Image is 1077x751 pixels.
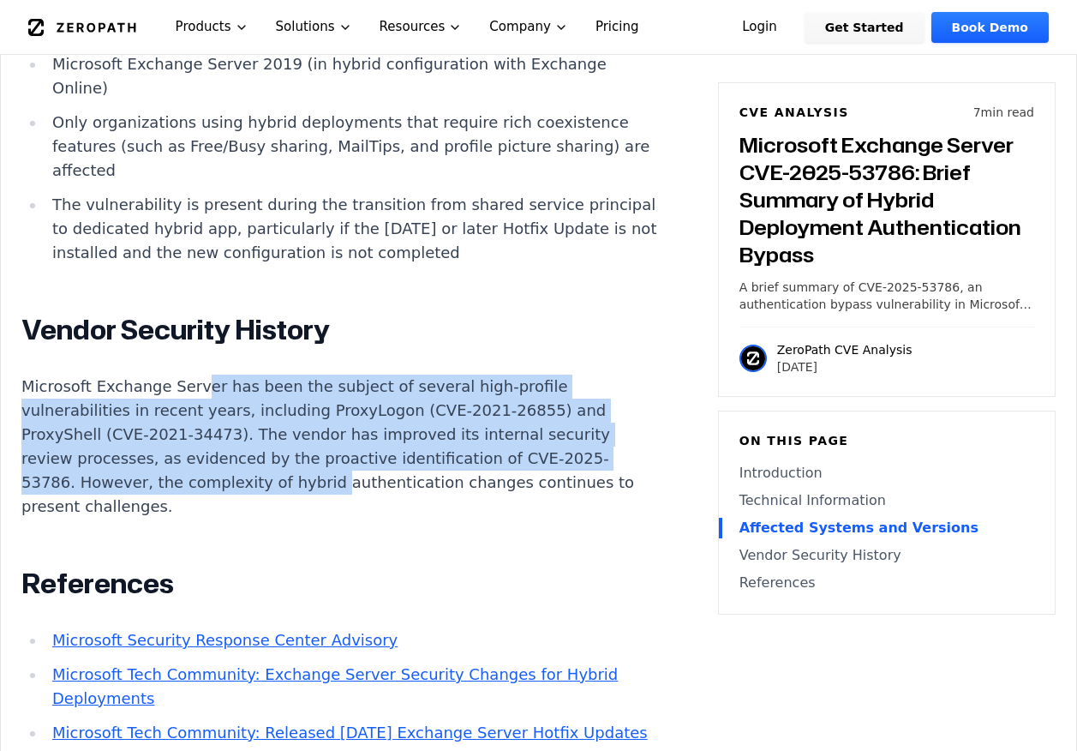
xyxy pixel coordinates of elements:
[777,341,912,358] p: ZeroPath CVE Analysis
[931,12,1049,43] a: Book Demo
[739,518,1034,538] a: Affected Systems and Versions
[739,432,1034,449] h6: On this page
[805,12,924,43] a: Get Started
[21,313,659,347] h2: Vendor Security History
[739,490,1034,511] a: Technical Information
[739,463,1034,484] a: Introduction
[739,345,767,372] img: ZeroPath CVE Analysis
[21,567,659,601] h2: References
[45,111,659,183] li: Only organizations using hybrid deployments that require rich coexistence features (such as Free/...
[739,104,849,121] h6: CVE Analysis
[739,545,1034,566] a: Vendor Security History
[52,665,618,707] a: Microsoft Tech Community: Exchange Server Security Changes for Hybrid Deployments
[21,375,659,519] p: Microsoft Exchange Server has been the subject of several high-profile vulnerabilities in recent ...
[739,573,1034,593] a: References
[52,631,398,649] a: Microsoft Security Response Center Advisory
[973,104,1034,121] p: 7 min read
[739,131,1034,268] h3: Microsoft Exchange Server CVE-2025-53786: Brief Summary of Hybrid Deployment Authentication Bypass
[777,358,912,375] p: [DATE]
[52,724,648,742] a: Microsoft Tech Community: Released [DATE] Exchange Server Hotfix Updates
[45,52,659,100] li: Microsoft Exchange Server 2019 (in hybrid configuration with Exchange Online)
[739,279,1034,313] p: A brief summary of CVE-2025-53786, an authentication bypass vulnerability in Microsoft Exchange S...
[721,12,798,43] a: Login
[45,193,659,265] li: The vulnerability is present during the transition from shared service principal to dedicated hyb...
